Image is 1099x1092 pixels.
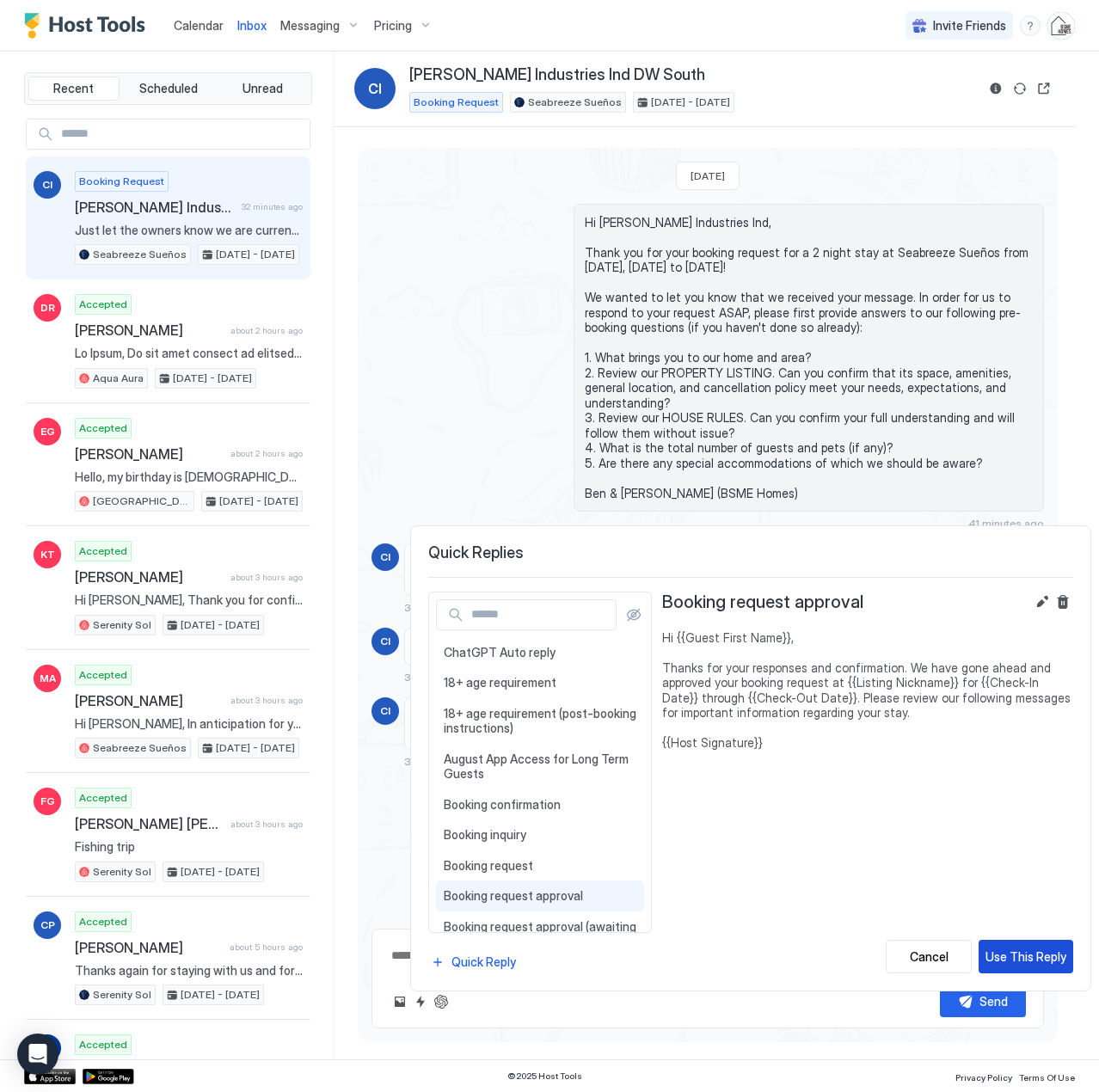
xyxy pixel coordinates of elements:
span: Booking confirmation [444,797,636,813]
div: Use This Reply [985,948,1066,966]
span: Quick Replies [428,543,1073,563]
button: Use This Reply [979,940,1073,973]
span: Booking inquiry [444,827,636,843]
button: Show all quick replies [623,604,644,625]
span: Booking request approval [444,888,636,904]
div: Open Intercom Messenger [17,1034,58,1075]
button: Cancel [886,940,972,973]
span: Booking request approval (awaiting responses) [444,919,636,949]
span: August App Access for Long Term Guests [444,752,636,782]
button: Quick Reply [428,950,519,973]
button: Edit [1032,592,1053,612]
div: Quick Reply [451,953,516,971]
span: Booking request approval [662,592,863,613]
button: Delete [1053,592,1073,612]
span: ChatGPT Auto reply [444,645,636,660]
span: 18+ age requirement [444,675,636,690]
span: Hi {{Guest First Name}}, Thanks for your responses and confirmation. We have gone ahead and appro... [662,630,1073,751]
span: Booking request [444,858,636,874]
div: Cancel [910,948,949,966]
span: 18+ age requirement (post-booking instructions) [444,706,636,736]
input: Input Field [464,600,616,629]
